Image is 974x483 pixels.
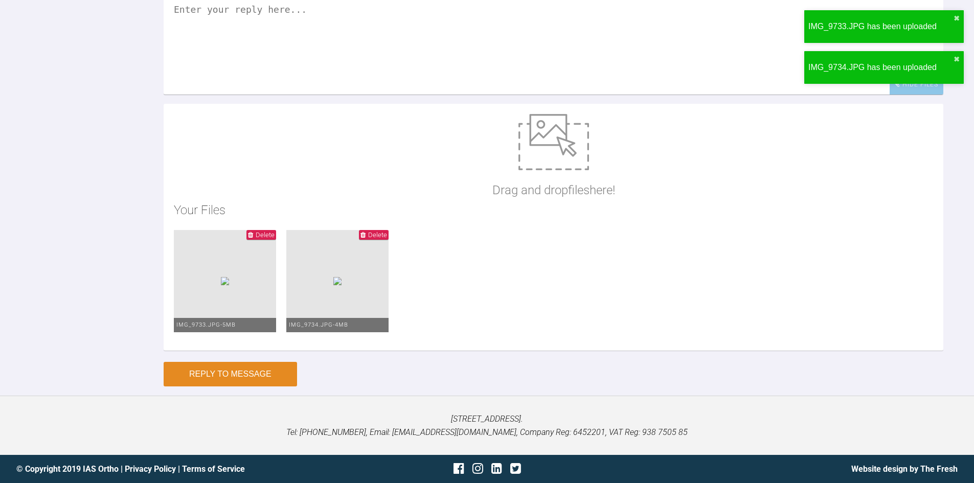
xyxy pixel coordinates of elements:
img: 279039be-e119-429c-b3eb-149be96a1ff4 [333,277,342,285]
a: Privacy Policy [125,464,176,474]
div: © Copyright 2019 IAS Ortho | | [16,463,330,476]
button: Reply to Message [164,362,297,386]
h2: Your Files [174,200,933,220]
button: close [954,14,960,22]
div: IMG_9733.JPG has been uploaded [808,20,954,33]
a: Terms of Service [182,464,245,474]
span: Delete [256,231,275,239]
span: Delete [368,231,387,239]
button: close [954,55,960,63]
span: IMG_9733.JPG - 5MB [176,321,236,328]
span: IMG_9734.JPG - 4MB [289,321,348,328]
a: Website design by The Fresh [851,464,958,474]
p: Drag and drop files here! [492,180,615,200]
div: IMG_9734.JPG has been uploaded [808,61,954,74]
p: [STREET_ADDRESS]. Tel: [PHONE_NUMBER], Email: [EMAIL_ADDRESS][DOMAIN_NAME], Company Reg: 6452201,... [16,412,958,439]
img: 7512d543-9aad-4284-800c-34b547fcd3fd [221,277,229,285]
